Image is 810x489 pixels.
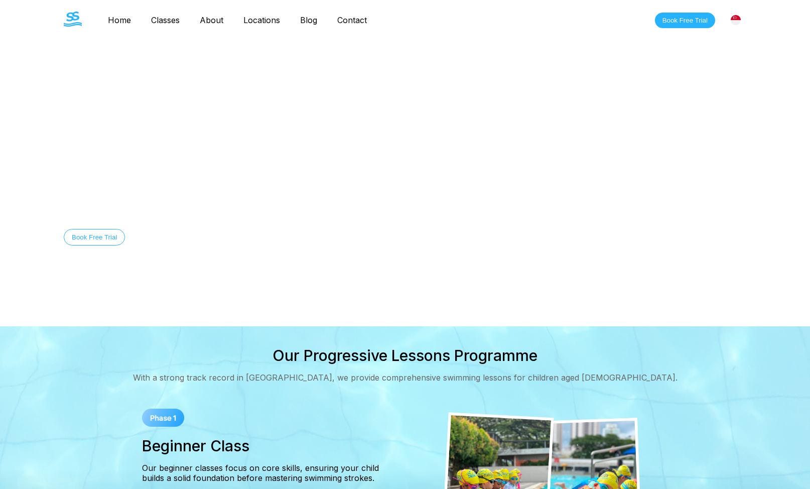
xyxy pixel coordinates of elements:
[190,15,233,25] a: About
[64,164,593,189] h1: Swimming Lessons in [GEOGRAPHIC_DATA]
[290,15,327,25] a: Blog
[725,10,746,31] div: [GEOGRAPHIC_DATA]
[233,15,290,25] a: Locations
[731,15,741,25] img: Singapore
[142,437,395,455] h3: Beginner Class
[64,141,593,148] div: Welcome to The Swim Starter
[273,346,537,364] h2: Our Progressive Lessons Programme
[655,13,715,28] button: Book Free Trial
[142,463,395,483] div: Our beginner classes focus on core skills, ensuring your child builds a solid foundation before m...
[98,15,141,25] a: Home
[141,15,190,25] a: Classes
[64,229,125,246] button: Book Free Trial
[64,12,82,27] img: The Swim Starter Logo
[135,229,208,246] button: Discover Our Story
[64,205,593,213] div: Equip your child with essential swimming skills for lifelong safety and confidence in water.
[142,409,184,427] img: Phase 1
[133,373,678,383] div: With a strong track record in [GEOGRAPHIC_DATA], we provide comprehensive swimming lessons for ch...
[327,15,377,25] a: Contact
